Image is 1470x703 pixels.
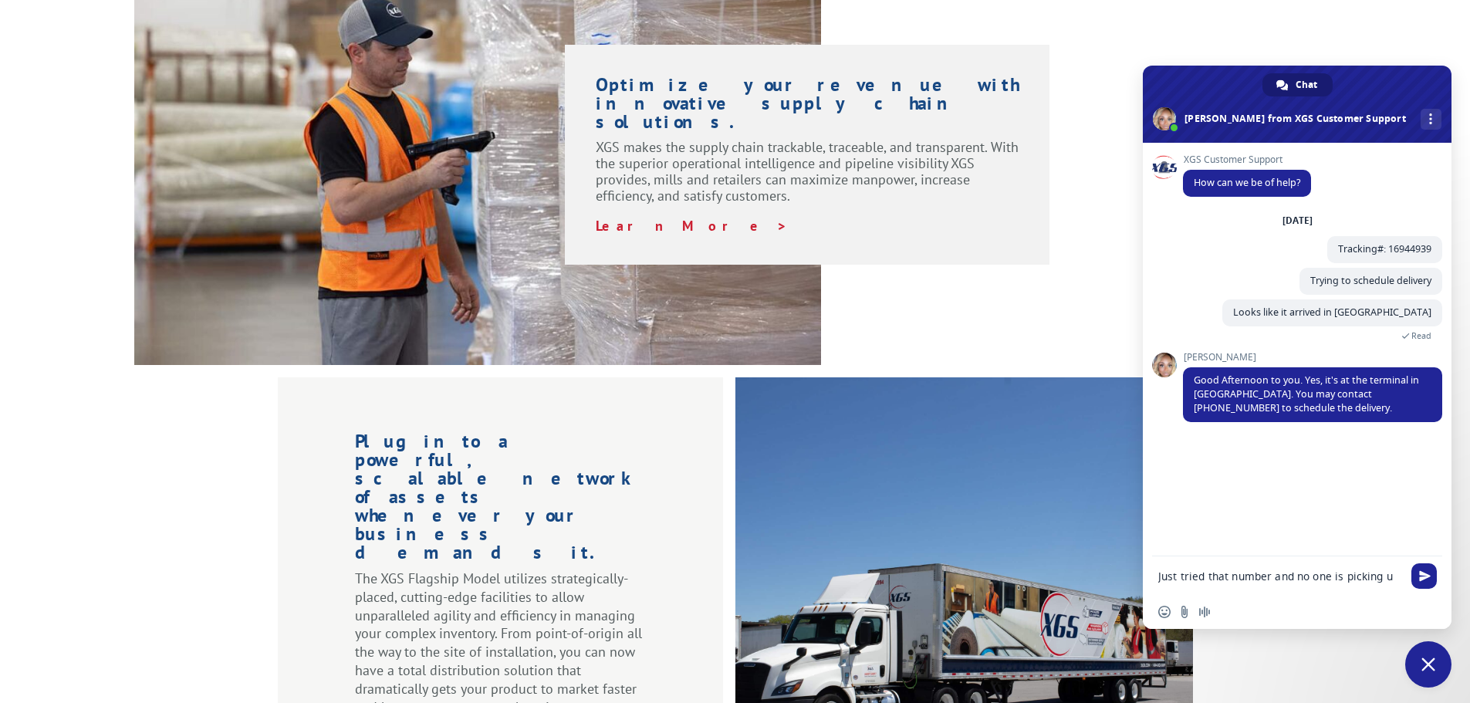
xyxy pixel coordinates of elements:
span: Trying to schedule delivery [1310,274,1431,287]
span: How can we be of help? [1194,176,1300,189]
span: Read [1411,330,1431,341]
span: XGS Customer Support [1183,154,1311,165]
span: Chat [1296,73,1317,96]
h1: Optimize your revenue with innovative supply chain solutions. [596,76,1019,139]
div: More channels [1421,109,1441,130]
div: Close chat [1405,641,1451,688]
span: Send [1411,563,1437,589]
span: Send a file [1178,606,1191,618]
span: Looks like it arrived in [GEOGRAPHIC_DATA] [1233,306,1431,319]
span: [PERSON_NAME] [1183,352,1442,363]
span: Good Afternoon to you. Yes, it's at the terminal in [GEOGRAPHIC_DATA]. You may contact [PHONE_NUM... [1194,373,1419,414]
span: Audio message [1198,606,1211,618]
span: Insert an emoji [1158,606,1171,618]
p: XGS makes the supply chain trackable, traceable, and transparent. With the superior operational i... [596,139,1019,218]
textarea: Compose your message... [1158,569,1402,583]
h1: Plug into a powerful, scalable network of assets whenever your business demands it. [355,432,646,569]
div: [DATE] [1282,216,1313,225]
span: Tracking#: 16944939 [1338,242,1431,255]
a: Learn More > [596,217,788,235]
div: Chat [1262,73,1333,96]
